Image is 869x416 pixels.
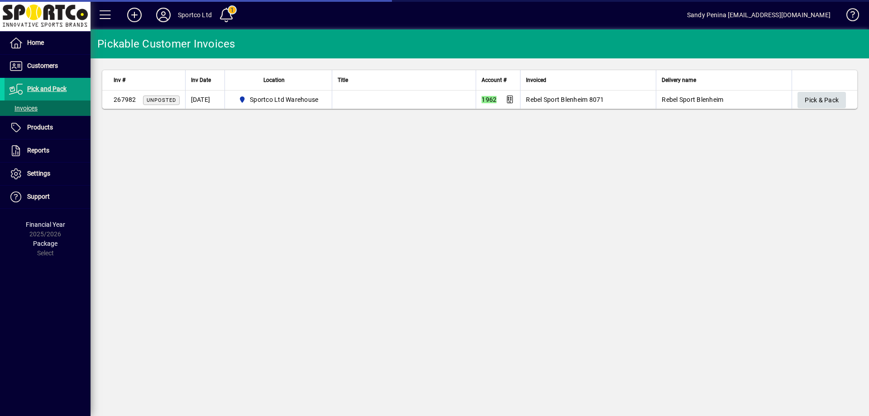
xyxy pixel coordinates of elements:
span: Rebel Sport Blenheim [662,96,723,103]
span: Inv Date [191,75,211,85]
a: Home [5,32,91,54]
span: Products [27,124,53,131]
span: 267982 [114,96,136,103]
span: Sportco Ltd Warehouse [250,95,318,104]
em: 1962 [482,96,497,103]
span: Reports [27,147,49,154]
a: Invoices [5,100,91,116]
div: Inv # [114,75,180,85]
span: Title [338,75,348,85]
a: Reports [5,139,91,162]
span: Home [27,39,44,46]
a: Products [5,116,91,139]
span: Rebel Sport Blenheim 8071 [526,96,604,103]
div: Delivery name [662,75,786,85]
button: Profile [149,7,178,23]
span: Unposted [147,97,176,103]
span: Sportco Ltd Warehouse [235,94,322,105]
a: Settings [5,163,91,185]
span: Customers [27,62,58,69]
span: Account # [482,75,506,85]
span: Settings [27,170,50,177]
span: Package [33,240,57,247]
div: Invoiced [526,75,650,85]
button: Pick & Pack [797,92,846,108]
div: Title [338,75,470,85]
span: Delivery name [662,75,696,85]
div: Location [230,75,327,85]
span: Location [263,75,285,85]
span: Financial Year [26,221,65,228]
a: Customers [5,55,91,77]
div: Sandy Penina [EMAIL_ADDRESS][DOMAIN_NAME] [687,8,831,22]
a: Support [5,186,91,208]
span: Invoices [9,105,38,112]
td: [DATE] [185,91,224,109]
span: Pick and Pack [27,85,67,92]
a: Knowledge Base [840,2,858,31]
div: Sportco Ltd [178,8,212,22]
span: Inv # [114,75,125,85]
div: Pickable Customer Invoices [97,37,235,51]
div: Account # [482,75,515,85]
span: Support [27,193,50,200]
span: Pick & Pack [805,93,839,108]
span: Invoiced [526,75,546,85]
div: Inv Date [191,75,219,85]
button: Add [120,7,149,23]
